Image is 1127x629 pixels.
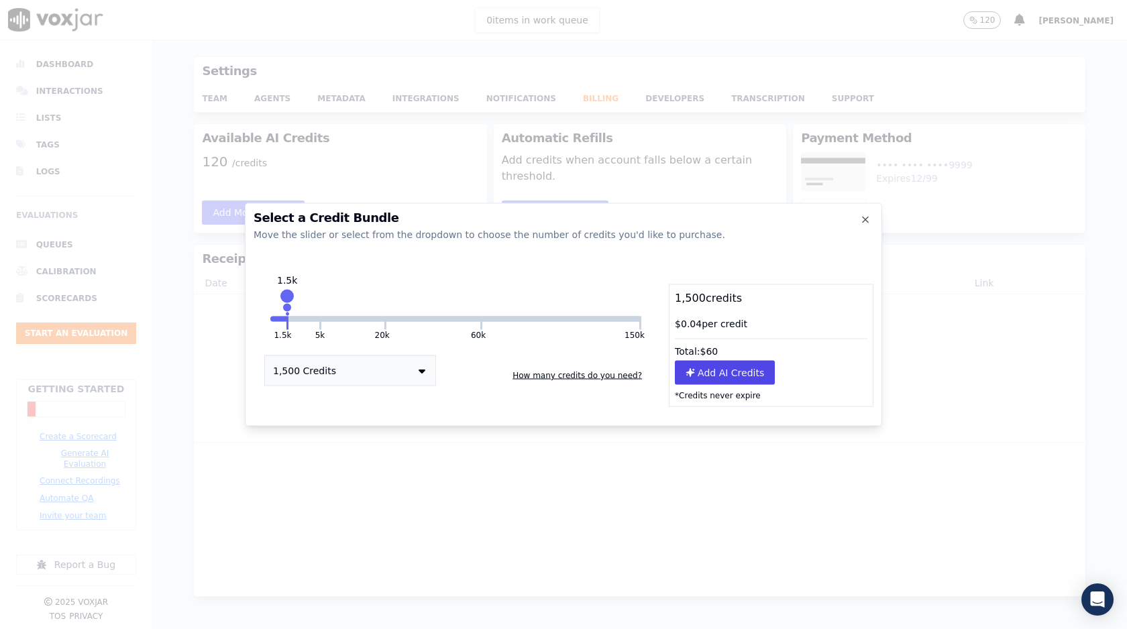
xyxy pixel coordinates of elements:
[274,330,291,341] button: 1.5k
[315,330,325,341] button: 5k
[675,361,775,385] button: Add AI Credits
[669,385,873,406] p: *Credits never expire
[669,285,873,312] div: 1,500 credits
[375,330,390,341] button: 20k
[321,317,384,322] button: 20k
[471,330,486,341] button: 60k
[1081,583,1114,616] div: Open Intercom Messenger
[288,317,320,322] button: 5k
[264,355,436,386] button: 1,500 Credits
[625,330,645,341] button: 150k
[254,212,873,224] h2: Select a Credit Bundle
[669,312,873,336] div: $ 0.04 per credit
[254,228,873,241] div: Move the slider or select from the dropdown to choose the number of credits you'd like to purchase.
[482,317,639,322] button: 150k
[277,274,297,287] div: 1.5k
[270,317,286,322] button: 1.5k
[669,336,873,361] div: Total: $ 60
[507,365,647,386] button: How many credits do you need?
[386,317,480,322] button: 60k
